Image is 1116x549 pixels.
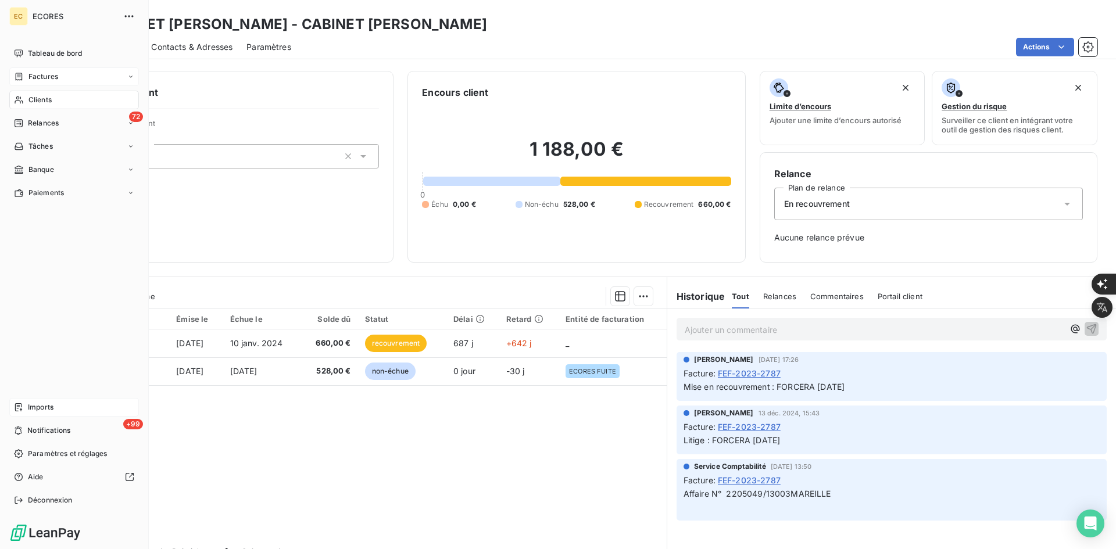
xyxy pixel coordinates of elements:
span: Portail client [878,292,922,301]
span: +642 j [506,338,532,348]
span: FEF-2023-2787 [718,474,781,486]
div: Émise le [176,314,216,324]
span: FEF-2023-2787 [718,367,781,379]
span: 13 déc. 2024, 15:43 [759,410,820,417]
span: [PERSON_NAME] [694,354,754,365]
span: Factures [28,71,58,82]
span: 528,00 € [307,365,350,377]
span: +99 [123,419,143,429]
span: Service Comptabilité [694,461,766,472]
span: Imports [28,402,53,412]
span: [DATE] 13:50 [771,463,812,470]
span: Mise en recouvrement : FORCERA [DATE] [684,382,845,392]
span: Ajouter une limite d’encours autorisé [770,116,902,125]
span: 528,00 € [563,199,595,210]
span: Banque [28,164,54,175]
div: EC [9,7,28,26]
span: 0 [420,190,425,199]
span: 0 jour [453,366,475,376]
span: Contacts & Adresses [151,41,233,53]
span: [DATE] [176,366,203,376]
div: Retard [506,314,552,324]
span: 687 j [453,338,473,348]
div: Échue le [230,314,294,324]
span: 660,00 € [307,338,350,349]
span: Échu [431,199,448,210]
h2: 1 188,00 € [422,138,731,173]
img: Logo LeanPay [9,523,81,542]
span: Clients [28,95,52,105]
span: 10 janv. 2024 [230,338,283,348]
span: Recouvrement [644,199,694,210]
span: non-échue [365,363,416,380]
span: Tâches [28,141,53,152]
span: Limite d’encours [770,102,831,111]
h6: Relance [774,167,1083,181]
span: Surveiller ce client en intégrant votre outil de gestion des risques client. [942,116,1088,134]
span: Propriétés Client [94,119,379,135]
button: Gestion du risqueSurveiller ce client en intégrant votre outil de gestion des risques client. [932,71,1097,145]
span: Tout [732,292,749,301]
span: Non-échu [525,199,559,210]
span: Commentaires [810,292,864,301]
span: Notifications [27,425,70,436]
span: [DATE] [230,366,257,376]
span: Relances [28,118,59,128]
span: [PERSON_NAME] [694,408,754,418]
span: Paramètres et réglages [28,448,107,459]
span: ECORES [33,12,116,21]
span: Facture : [684,474,716,486]
span: 72 [129,112,143,122]
span: recouvrement [365,335,427,352]
span: Paramètres [246,41,291,53]
span: Paiements [28,188,64,198]
h6: Informations client [70,85,379,99]
div: Délai [453,314,492,324]
span: FEF-2023-2787 [718,421,781,433]
span: 0,00 € [453,199,476,210]
div: Open Intercom Messenger [1076,509,1104,537]
button: Actions [1016,38,1074,56]
span: [DATE] 17:26 [759,356,799,363]
h6: Encours client [422,85,488,99]
div: Statut [365,314,439,324]
span: Relances [763,292,796,301]
span: 660,00 € [698,199,731,210]
span: Aide [28,472,44,482]
span: Facture : [684,367,716,379]
button: Limite d’encoursAjouter une limite d’encours autorisé [760,71,925,145]
span: Gestion du risque [942,102,1007,111]
span: Facture : [684,421,716,433]
h3: CABINET [PERSON_NAME] - CABINET [PERSON_NAME] [102,14,487,35]
span: Tableau de bord [28,48,82,59]
span: Litige : FORCERA [DATE] [684,435,780,445]
h6: Historique [667,289,725,303]
span: Affaire N° 2205049/13003MAREILLE [684,489,831,498]
span: Aucune relance prévue [774,232,1083,243]
div: Entité de facturation [566,314,660,324]
span: Déconnexion [28,495,73,505]
div: Solde dû [307,314,350,324]
span: ECORES FUITE [569,368,616,375]
span: -30 j [506,366,525,376]
a: Aide [9,468,139,486]
span: _ [566,338,569,348]
span: En recouvrement [784,198,850,210]
span: [DATE] [176,338,203,348]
